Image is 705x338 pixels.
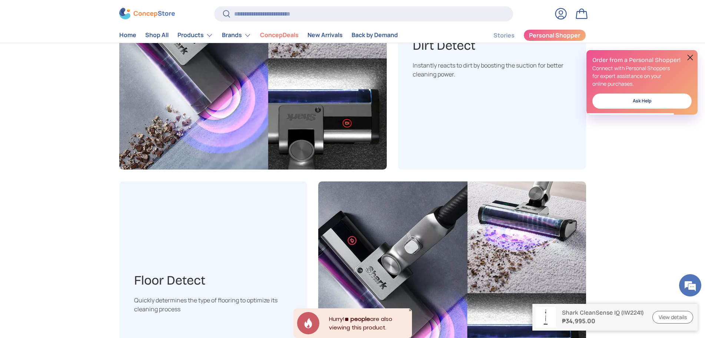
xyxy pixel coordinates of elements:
a: New Arrivals [307,28,343,43]
h2: Order from a Personal Shopper! [592,56,692,64]
a: ConcepDeals [260,28,299,43]
a: Home [119,28,136,43]
p: Shark CleanSense IQ (IW2241) [562,309,644,316]
a: Personal Shopper [523,29,586,41]
p: Connect with Personal Shoppers for expert assistance on your online purchases. [592,64,692,88]
summary: Products [173,28,217,43]
a: View details [652,311,693,324]
nav: Primary [119,28,398,43]
img: ConcepStore [119,8,175,20]
h3: Dirt Detect [413,37,571,54]
strong: ₱34,995.00 [562,316,644,325]
a: Shop All [145,28,169,43]
h3: Floor Detect [134,272,293,289]
div: Instantly reacts to dirt by boosting the suction for better cleaning power.​ [413,61,571,79]
span: Personal Shopper [529,33,580,39]
a: Stories [493,28,515,43]
a: Ask Help [592,93,692,109]
div: Quickly determines the type of flooring to optimize its cleaning process​ [134,296,293,314]
nav: Secondary [476,28,586,43]
a: Back by Demand [352,28,398,43]
summary: Brands [217,28,256,43]
div: Close [408,308,412,312]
